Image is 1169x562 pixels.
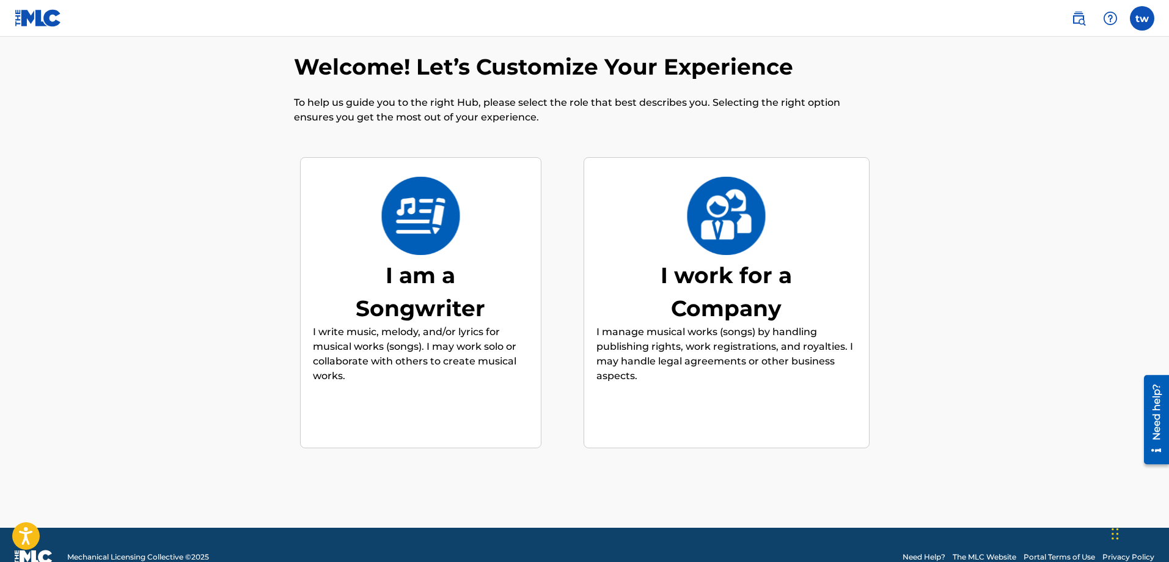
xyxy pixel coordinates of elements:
div: Drag [1112,516,1119,552]
iframe: Chat Widget [1108,503,1169,562]
div: Help [1098,6,1123,31]
img: I work for a Company [686,177,766,255]
h2: Welcome! Let’s Customize Your Experience [294,53,799,81]
img: I am a Songwriter [381,177,461,255]
img: search [1071,11,1086,26]
img: MLC Logo [15,9,62,27]
p: To help us guide you to the right Hub, please select the role that best describes you. Selecting ... [294,95,876,125]
div: I work for a Company [635,259,818,325]
a: Public Search [1066,6,1091,31]
div: I work for a CompanyI work for a CompanyI manage musical works (songs) by handling publishing rig... [584,157,870,449]
p: I manage musical works (songs) by handling publishing rights, work registrations, and royalties. ... [596,325,857,383]
iframe: Resource Center [1135,371,1169,469]
p: I write music, melody, and/or lyrics for musical works (songs). I may work solo or collaborate wi... [313,325,529,383]
img: help [1103,11,1118,26]
div: User Menu [1130,6,1154,31]
div: I am a SongwriterI am a SongwriterI write music, melody, and/or lyrics for musical works (songs).... [300,157,541,449]
div: I am a Songwriter [329,259,512,325]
